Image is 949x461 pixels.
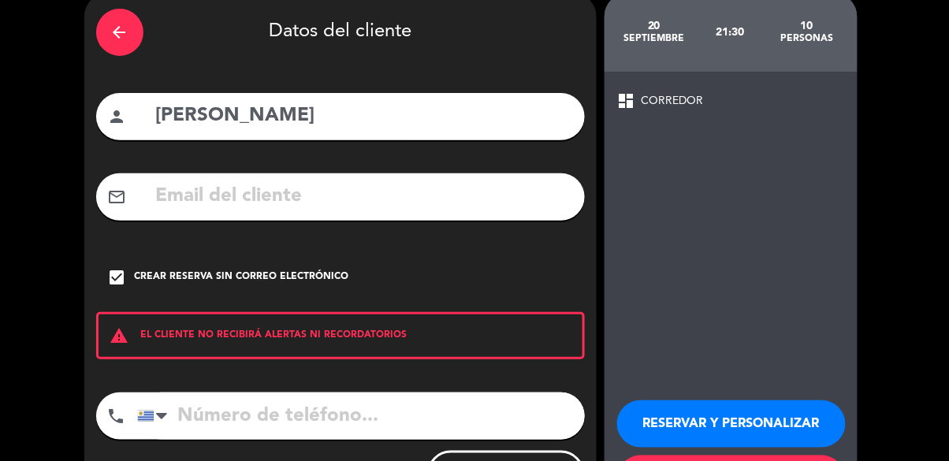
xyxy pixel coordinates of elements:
[692,5,769,60] div: 21:30
[617,400,846,448] button: RESERVAR Y PERSONALIZAR
[138,393,174,439] div: Uruguay: +598
[108,107,127,126] i: person
[154,100,573,132] input: Nombre del cliente
[642,92,704,110] span: CORREDOR
[96,5,585,60] div: Datos del cliente
[108,268,127,287] i: check_box
[108,188,127,206] i: mail_outline
[154,180,573,213] input: Email del cliente
[99,326,141,345] i: warning
[110,23,129,42] i: arrow_back
[96,312,585,359] div: EL CLIENTE NO RECIBIRÁ ALERTAS NI RECORDATORIOS
[107,407,126,426] i: phone
[769,20,845,32] div: 10
[769,32,845,45] div: personas
[137,392,585,440] input: Número de teléfono...
[616,20,693,32] div: 20
[617,91,636,110] span: dashboard
[135,270,349,285] div: Crear reserva sin correo electrónico
[616,32,693,45] div: septiembre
